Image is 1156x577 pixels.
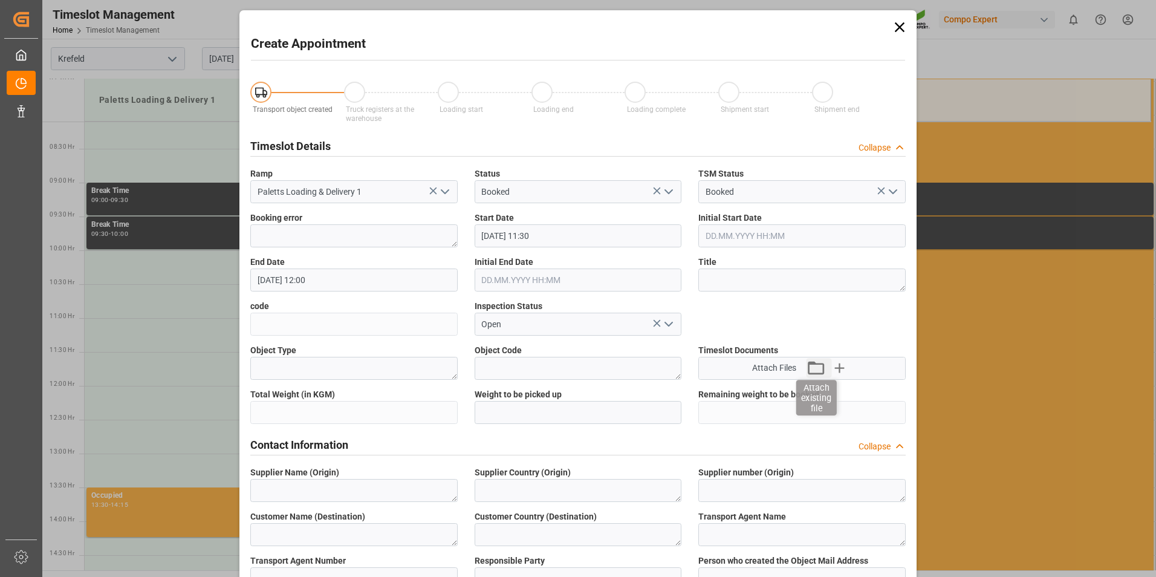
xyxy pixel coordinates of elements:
span: TSM Status [698,168,744,180]
span: Customer Name (Destination) [250,510,365,523]
input: DD.MM.YYYY HH:MM [698,224,906,247]
span: code [250,300,269,313]
span: Total Weight (in KGM) [250,388,335,401]
input: DD.MM.YYYY HH:MM [250,269,458,292]
span: Inspection Status [475,300,542,313]
span: Supplier Country (Origin) [475,466,571,479]
span: Timeslot Documents [698,344,778,357]
span: Loading start [440,105,483,114]
span: Transport object created [253,105,333,114]
span: Loading complete [627,105,686,114]
button: open menu [659,183,677,201]
div: Attach existing file [796,380,836,416]
input: DD.MM.YYYY HH:MM [475,224,682,247]
span: Status [475,168,500,180]
h2: Timeslot Details [250,138,331,154]
span: Start Date [475,212,514,224]
span: Loading end [533,105,574,114]
span: Initial End Date [475,256,533,269]
h2: Create Appointment [251,34,366,54]
input: Type to search/select [475,180,682,203]
button: Attach existing file [806,359,831,378]
span: Attach Files [752,362,796,374]
span: Person who created the Object Mail Address [698,555,868,567]
span: Customer Country (Destination) [475,510,597,523]
span: Ramp [250,168,273,180]
span: Weight to be picked up [475,388,562,401]
button: open menu [435,183,453,201]
span: Responsible Party [475,555,545,567]
button: open menu [659,315,677,334]
span: Truck registers at the warehouse [346,105,414,123]
button: open menu [883,183,901,201]
h2: Contact Information [250,437,348,453]
div: Collapse [859,440,891,453]
div: Collapse [859,142,891,154]
span: Shipment end [814,105,860,114]
span: Booking error [250,212,302,224]
span: Transport Agent Number [250,555,346,567]
input: Type to search/select [250,180,458,203]
span: Shipment start [721,105,769,114]
input: DD.MM.YYYY HH:MM [475,269,682,292]
span: Remaining weight to be booked [698,388,819,401]
span: Title [698,256,716,269]
span: Object Type [250,344,296,357]
span: Supplier number (Origin) [698,466,794,479]
span: End Date [250,256,285,269]
span: Supplier Name (Origin) [250,466,339,479]
span: Object Code [475,344,522,357]
span: Transport Agent Name [698,510,786,523]
span: Initial Start Date [698,212,762,224]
